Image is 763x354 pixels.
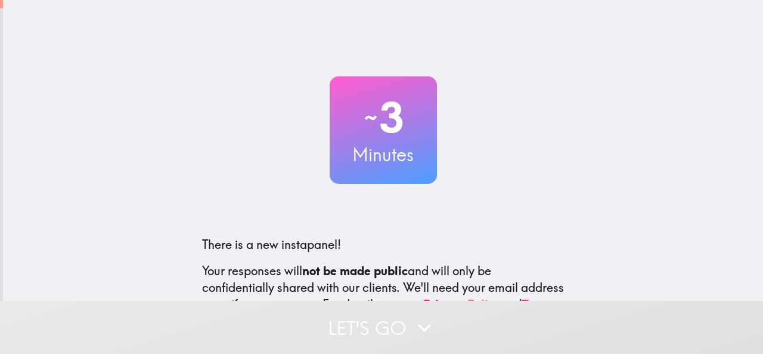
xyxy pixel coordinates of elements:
span: ~ [362,100,379,136]
h3: Minutes [330,142,437,167]
a: Privacy Policy [423,297,501,312]
a: Terms [522,297,555,312]
b: not be made public [302,263,408,278]
h2: 3 [330,93,437,142]
span: There is a new instapanel! [202,237,341,252]
p: Your responses will and will only be confidentially shared with our clients. We'll need your emai... [202,263,565,313]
